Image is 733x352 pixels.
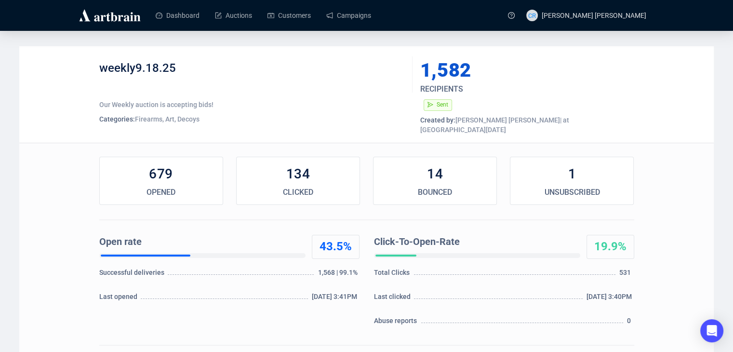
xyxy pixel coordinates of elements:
div: 0 [627,316,634,330]
div: Click-To-Open-Rate [374,235,576,249]
span: [PERSON_NAME] [PERSON_NAME] [542,12,646,19]
div: CLICKED [237,187,360,198]
div: 531 [619,268,634,282]
span: Sent [437,101,448,108]
div: [PERSON_NAME] [PERSON_NAME] | at [GEOGRAPHIC_DATA][DATE] [420,115,634,125]
span: Categories: [99,115,135,123]
div: 14 [373,164,496,184]
span: Created by: [420,116,455,124]
a: Dashboard [156,3,200,28]
a: Customers [267,3,311,28]
div: 679 [100,164,223,184]
div: weekly9.18.25 [99,61,405,90]
div: 1,568 | 99.1% [318,268,359,282]
span: CR [528,10,536,20]
div: Last clicked [374,292,413,306]
div: [DATE] 3:40PM [586,292,634,306]
div: Open rate [99,235,302,249]
div: Last opened [99,292,140,306]
div: [DATE] 3:41PM [312,292,360,306]
div: 1 [510,164,633,184]
div: RECIPIENTS [420,83,598,95]
div: Successful deliveries [99,268,166,282]
span: question-circle [508,12,515,19]
a: Auctions [215,3,252,28]
a: Campaigns [326,3,371,28]
div: 134 [237,164,360,184]
div: Total Clicks [374,268,413,282]
div: Our Weekly auction is accepting bids! [99,100,405,109]
span: send [427,102,433,108]
div: Abuse reports [374,316,420,330]
div: OPENED [100,187,223,198]
div: Firearms, Art, Decoys [99,114,405,124]
div: BOUNCED [373,187,496,198]
div: 19.9% [587,239,634,255]
div: Open Intercom Messenger [700,319,723,342]
div: UNSUBSCRIBED [510,187,633,198]
div: 43.5% [312,239,359,255]
img: logo [78,8,142,23]
div: 1,582 [420,61,589,80]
